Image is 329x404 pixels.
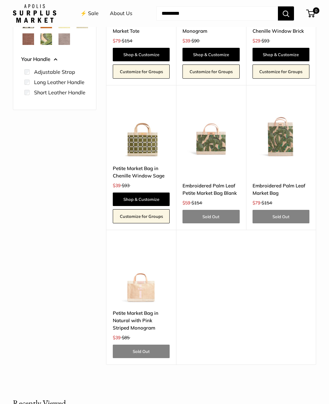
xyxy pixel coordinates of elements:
[253,38,260,44] span: $29
[113,38,120,44] span: $79
[13,4,56,23] img: Apolis: Surplus Market
[21,55,88,64] button: Your Handle
[253,64,309,79] a: Customize for Groups
[113,183,120,188] span: $39
[113,193,170,206] a: Shop & Customize
[182,64,239,79] a: Customize for Groups
[182,210,239,223] a: Sold Out
[113,101,170,158] a: Petite Market Bag in Chenille Window SagePetite Market Bag in Chenille Window Sage
[122,38,132,44] span: $154
[313,7,319,14] span: 0
[262,38,269,44] span: $93
[40,33,52,45] button: Palm Leaf
[253,101,309,158] a: description_Each bag takes 8-hours to handcraft thanks to our artisan cooperative.description_Sid...
[34,89,85,96] label: Short Leather Handle
[22,33,34,45] button: Mustang
[182,182,239,197] a: Embroidered Palm Leaf Petite Market Bag Blank
[182,48,239,61] a: Shop & Customize
[253,182,309,197] a: Embroidered Palm Leaf Market Bag
[182,38,190,44] span: $39
[113,309,170,332] a: Petite Market Bag in Natural with Pink Striped Monogram
[182,101,239,158] a: description_Each bag takes 8-hours to handcraft thanks to our artisan cooperative.Embroidered Pal...
[253,20,309,35] a: Petite Market Bag in Chenille Window Brick
[113,165,170,180] a: Petite Market Bag in Chenille Window Sage
[262,200,272,206] span: $154
[34,78,84,86] label: Long Leather Handle
[113,101,170,158] img: Petite Market Bag in Chenille Window Sage
[80,9,99,18] a: ⚡️ Sale
[253,48,309,61] a: Shop & Customize
[253,101,309,158] img: description_Each bag takes 8-hours to handcraft thanks to our artisan cooperative.
[122,335,129,340] span: $85
[307,10,315,17] a: 0
[58,33,70,45] button: Taupe
[253,200,260,206] span: $79
[191,200,202,206] span: $154
[113,246,170,303] a: description_Make it yours with custom embroidered text.Petite Market Bag in Natural with Pink Str...
[113,64,170,79] a: Customize for Groups
[278,6,294,21] button: Search
[122,183,129,188] span: $93
[113,209,170,223] a: Customize for Groups
[34,68,75,76] label: Adjustable Strap
[113,345,170,358] a: Sold Out
[182,101,239,158] img: description_Each bag takes 8-hours to handcraft thanks to our artisan cooperative.
[113,335,120,340] span: $39
[113,246,170,303] img: description_Make it yours with custom embroidered text.
[191,38,199,44] span: $90
[156,6,278,21] input: Search...
[110,9,132,18] a: About Us
[113,20,170,35] a: Embroidered Palm Leaf Market Tote
[113,48,170,61] a: Shop & Customize
[253,210,309,223] a: Sold Out
[182,200,190,206] span: $59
